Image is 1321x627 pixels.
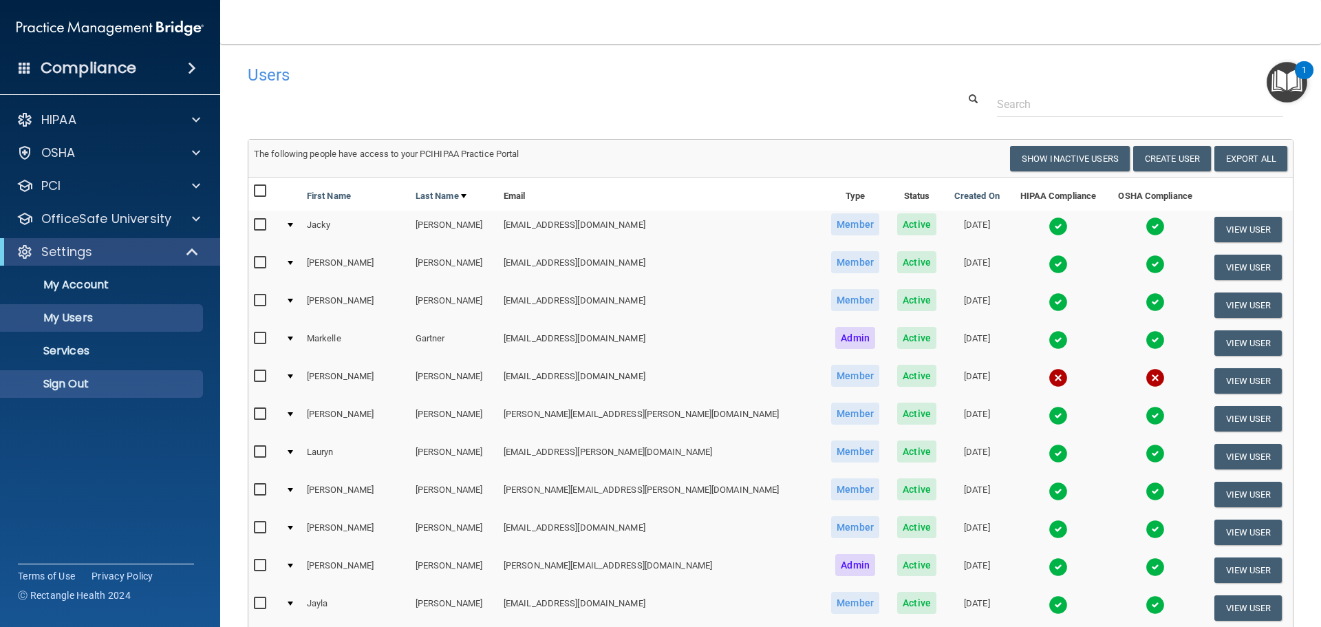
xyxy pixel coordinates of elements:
[1049,255,1068,274] img: tick.e7d51cea.svg
[1214,520,1282,545] button: View User
[897,403,936,425] span: Active
[954,188,1000,204] a: Created On
[498,211,822,248] td: [EMAIL_ADDRESS][DOMAIN_NAME]
[254,149,519,159] span: The following people have access to your PCIHIPAA Practice Portal
[1049,217,1068,236] img: tick.e7d51cea.svg
[1133,146,1211,171] button: Create User
[831,592,879,614] span: Member
[945,438,1009,476] td: [DATE]
[307,188,351,204] a: First Name
[822,178,889,211] th: Type
[945,362,1009,400] td: [DATE]
[498,248,822,286] td: [EMAIL_ADDRESS][DOMAIN_NAME]
[301,248,410,286] td: [PERSON_NAME]
[888,178,945,211] th: Status
[1009,178,1107,211] th: HIPAA Compliance
[1049,595,1068,615] img: tick.e7d51cea.svg
[1146,520,1165,539] img: tick.e7d51cea.svg
[897,289,936,311] span: Active
[1049,520,1068,539] img: tick.e7d51cea.svg
[1267,62,1307,103] button: Open Resource Center, 1 new notification
[92,569,153,583] a: Privacy Policy
[17,211,200,227] a: OfficeSafe University
[17,244,200,260] a: Settings
[9,344,197,358] p: Services
[1214,557,1282,583] button: View User
[301,476,410,513] td: [PERSON_NAME]
[1214,217,1282,242] button: View User
[498,178,822,211] th: Email
[41,59,136,78] h4: Compliance
[897,440,936,463] span: Active
[18,569,75,583] a: Terms of Use
[9,377,197,391] p: Sign Out
[1146,406,1165,425] img: tick.e7d51cea.svg
[1302,70,1307,88] div: 1
[1049,406,1068,425] img: tick.e7d51cea.svg
[831,365,879,387] span: Member
[18,588,131,602] span: Ⓒ Rectangle Health 2024
[498,551,822,589] td: [PERSON_NAME][EMAIL_ADDRESS][DOMAIN_NAME]
[498,286,822,324] td: [EMAIL_ADDRESS][DOMAIN_NAME]
[17,111,200,128] a: HIPAA
[498,362,822,400] td: [EMAIL_ADDRESS][DOMAIN_NAME]
[897,327,936,349] span: Active
[41,178,61,194] p: PCI
[498,476,822,513] td: [PERSON_NAME][EMAIL_ADDRESS][PERSON_NAME][DOMAIN_NAME]
[945,476,1009,513] td: [DATE]
[41,145,76,161] p: OSHA
[1214,406,1282,432] button: View User
[831,478,879,500] span: Member
[41,211,171,227] p: OfficeSafe University
[1049,444,1068,463] img: tick.e7d51cea.svg
[945,589,1009,627] td: [DATE]
[1049,368,1068,387] img: cross.ca9f0e7f.svg
[1146,595,1165,615] img: tick.e7d51cea.svg
[997,92,1283,117] input: Search
[301,211,410,248] td: Jacky
[301,362,410,400] td: [PERSON_NAME]
[9,311,197,325] p: My Users
[410,438,498,476] td: [PERSON_NAME]
[498,438,822,476] td: [EMAIL_ADDRESS][PERSON_NAME][DOMAIN_NAME]
[1146,482,1165,501] img: tick.e7d51cea.svg
[1214,368,1282,394] button: View User
[301,286,410,324] td: [PERSON_NAME]
[410,324,498,362] td: Gartner
[301,400,410,438] td: [PERSON_NAME]
[1214,330,1282,356] button: View User
[831,251,879,273] span: Member
[897,554,936,576] span: Active
[410,362,498,400] td: [PERSON_NAME]
[1010,146,1130,171] button: Show Inactive Users
[1146,330,1165,350] img: tick.e7d51cea.svg
[498,513,822,551] td: [EMAIL_ADDRESS][DOMAIN_NAME]
[831,213,879,235] span: Member
[416,188,466,204] a: Last Name
[831,403,879,425] span: Member
[498,400,822,438] td: [PERSON_NAME][EMAIL_ADDRESS][PERSON_NAME][DOMAIN_NAME]
[410,476,498,513] td: [PERSON_NAME]
[17,145,200,161] a: OSHA
[498,589,822,627] td: [EMAIL_ADDRESS][DOMAIN_NAME]
[831,440,879,463] span: Member
[1214,482,1282,507] button: View User
[1146,255,1165,274] img: tick.e7d51cea.svg
[831,516,879,538] span: Member
[1049,293,1068,312] img: tick.e7d51cea.svg
[301,324,410,362] td: Markelle
[1214,255,1282,280] button: View User
[1146,368,1165,387] img: cross.ca9f0e7f.svg
[301,438,410,476] td: Lauryn
[17,178,200,194] a: PCI
[897,213,936,235] span: Active
[1049,330,1068,350] img: tick.e7d51cea.svg
[835,554,875,576] span: Admin
[897,365,936,387] span: Active
[410,551,498,589] td: [PERSON_NAME]
[945,324,1009,362] td: [DATE]
[17,14,204,42] img: PMB logo
[945,211,1009,248] td: [DATE]
[498,324,822,362] td: [EMAIL_ADDRESS][DOMAIN_NAME]
[945,400,1009,438] td: [DATE]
